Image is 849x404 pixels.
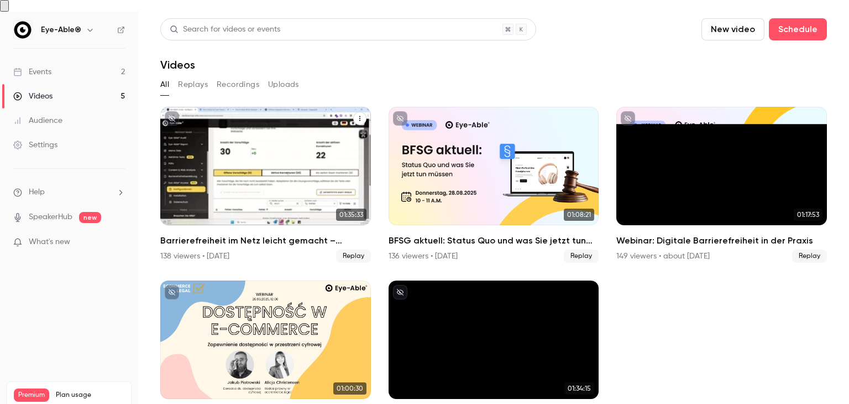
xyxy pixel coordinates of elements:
[160,107,371,263] li: Barrierefreiheit im Netz leicht gemacht – Vorteile für Non-Profits
[160,107,371,263] a: 01:35:33Barrierefreiheit im Netz leicht gemacht – Vorteile für Non-Profits138 viewers • [DATE]Replay
[217,76,259,94] button: Recordings
[14,21,32,39] img: Eye-Able®
[701,18,764,40] button: New video
[160,234,371,247] h2: Barrierefreiheit im Netz leicht gemacht – Vorteile für Non-Profits
[112,237,125,247] iframe: Noticeable Trigger
[29,211,72,223] a: SpeakerHub
[393,285,407,299] button: unpublished
[564,382,594,395] span: 01:34:15
[79,212,101,223] span: new
[13,187,125,198] li: help-dropdown-opener
[336,250,371,263] span: Replay
[29,236,70,248] span: What's new
[616,107,827,263] a: 01:17:53Webinar: Digitale Barrierefreiheit in der Praxis149 viewers • about [DATE]Replay
[792,250,827,263] span: Replay
[333,382,366,395] span: 01:00:30
[616,234,827,247] h2: Webinar: Digitale Barrierefreiheit in der Praxis
[13,139,57,151] div: Settings
[170,24,280,35] div: Search for videos or events
[268,76,299,94] button: Uploads
[393,111,407,126] button: unpublished
[389,107,599,263] a: 01:08:21BFSG aktuell: Status Quo und was Sie jetzt tun müssen136 viewers • [DATE]Replay
[165,111,179,126] button: unpublished
[160,58,195,71] h1: Videos
[616,107,827,263] li: Webinar: Digitale Barrierefreiheit in der Praxis
[178,76,208,94] button: Replays
[336,209,366,221] span: 01:35:33
[769,18,827,40] button: Schedule
[165,285,179,299] button: unpublished
[41,24,81,35] h6: Eye-Able®
[14,389,49,402] span: Premium
[56,391,124,400] span: Plan usage
[160,76,169,94] button: All
[616,251,710,262] div: 149 viewers • about [DATE]
[29,187,45,198] span: Help
[389,251,458,262] div: 136 viewers • [DATE]
[13,91,53,102] div: Videos
[389,234,599,247] h2: BFSG aktuell: Status Quo und was Sie jetzt tun müssen
[564,209,594,221] span: 01:08:21
[794,209,822,221] span: 01:17:53
[13,66,51,77] div: Events
[621,111,635,126] button: unpublished
[564,250,599,263] span: Replay
[160,251,229,262] div: 138 viewers • [DATE]
[13,115,62,126] div: Audience
[389,107,599,263] li: BFSG aktuell: Status Quo und was Sie jetzt tun müssen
